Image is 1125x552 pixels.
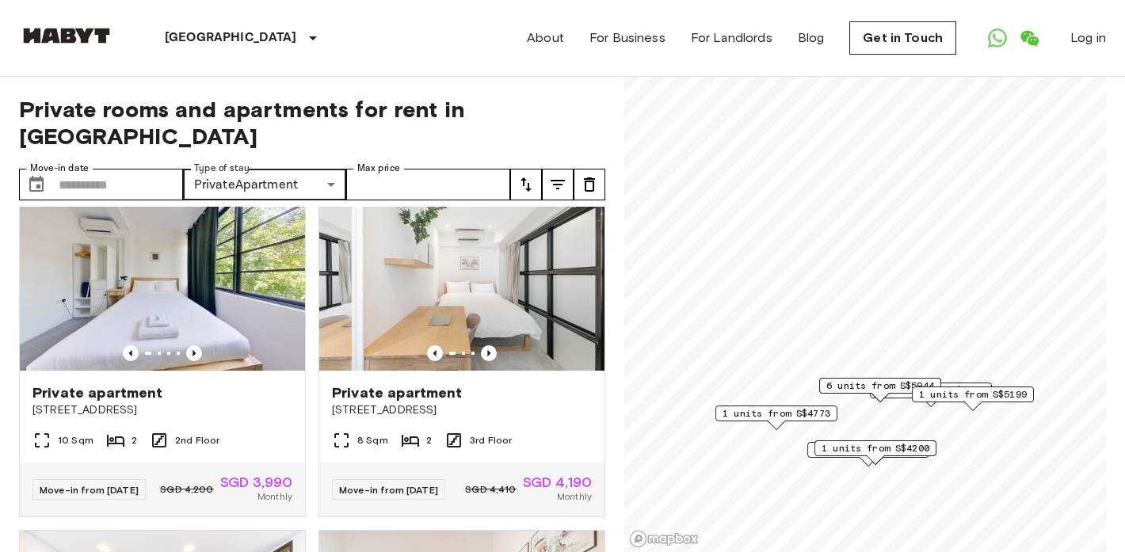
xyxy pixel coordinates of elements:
span: Move-in from [DATE] [339,484,438,496]
span: 1 units from S$4841 [877,383,985,398]
span: SGD 4,200 [160,482,213,497]
a: Mapbox logo [629,530,699,548]
button: Previous image [186,345,202,361]
a: Blog [798,29,825,48]
button: tune [542,169,574,200]
button: Previous image [427,345,443,361]
img: Marketing picture of unit SG-01-059-002-01 [319,181,604,371]
span: 1 units from S$5199 [919,387,1027,402]
span: SGD 4,190 [523,475,592,489]
span: SGD 3,990 [220,475,292,489]
span: Monthly [557,489,592,504]
button: tune [510,169,542,200]
span: [STREET_ADDRESS] [332,402,592,418]
a: Open WeChat [1013,22,1045,54]
div: PrivateApartment [183,169,347,200]
div: Map marker [870,383,992,407]
label: Move-in date [30,162,89,175]
span: Private apartment [332,383,463,402]
span: 2 [132,433,137,447]
span: [STREET_ADDRESS] [32,402,292,418]
a: Log in [1070,29,1106,48]
div: Map marker [807,442,929,466]
span: 1 units from S$4200 [822,441,929,455]
a: Marketing picture of unit SG-01-059-002-01Previous imagePrevious imagePrivate apartment[STREET_AD... [318,180,605,517]
img: Marketing picture of unit SG-01-054-006-01 [20,181,305,371]
label: Max price [357,162,400,175]
span: 10 Sqm [58,433,93,447]
span: 2 [426,433,432,447]
img: Habyt [19,28,114,44]
span: 3rd Floor [470,433,512,447]
div: Map marker [912,386,1034,411]
a: Open WhatsApp [982,22,1013,54]
a: For Landlords [691,29,772,48]
button: Previous image [123,345,139,361]
a: Marketing picture of unit SG-01-054-006-01Previous imagePrevious imagePrivate apartment[STREET_AD... [19,180,306,517]
span: Move-in from [DATE] [40,484,139,496]
span: Private apartment [32,383,163,402]
span: 6 units from S$5944 [826,379,934,393]
button: Previous image [481,345,497,361]
div: Map marker [814,440,936,465]
div: Map marker [819,378,941,402]
span: Private rooms and apartments for rent in [GEOGRAPHIC_DATA] [19,96,605,150]
label: Type of stay [194,162,250,175]
span: 8 Sqm [357,433,388,447]
span: SGD 4,410 [465,482,516,497]
span: Monthly [257,489,292,504]
div: Map marker [715,405,837,430]
a: Get in Touch [849,21,956,55]
button: Choose date [21,169,52,200]
button: tune [574,169,605,200]
span: 1 units from S$4773 [723,406,830,421]
a: For Business [589,29,665,48]
p: [GEOGRAPHIC_DATA] [165,29,297,48]
span: 2nd Floor [175,433,219,447]
a: About [527,29,564,48]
